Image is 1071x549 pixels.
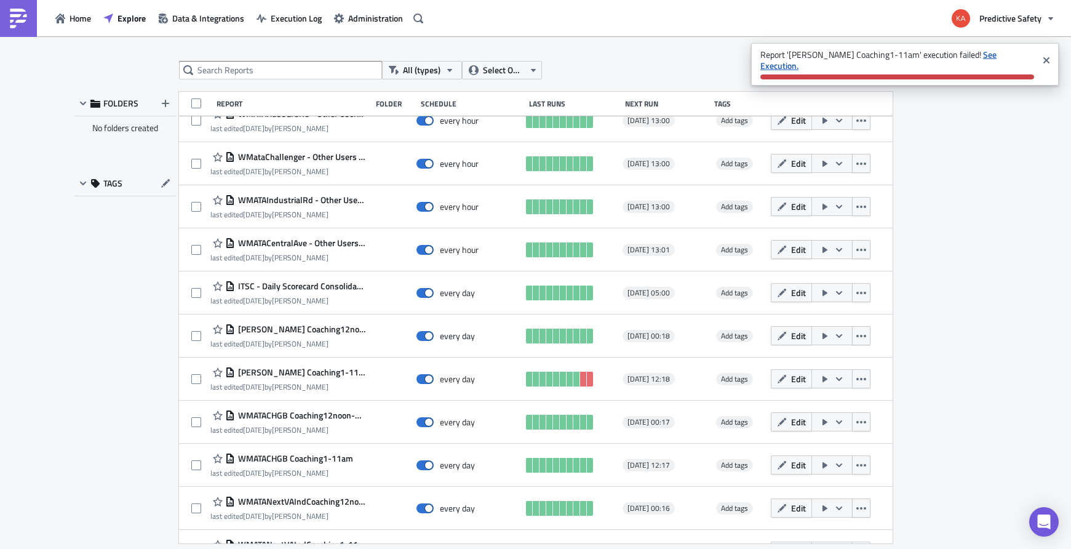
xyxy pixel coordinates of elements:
[721,502,748,514] span: Add tags
[716,244,753,256] span: Add tags
[791,459,806,471] span: Edit
[716,158,753,170] span: Add tags
[210,382,365,391] div: last edited by [PERSON_NAME]
[235,410,365,421] span: WMATACHGB Coaching12noon-12midnight
[210,511,365,521] div: last edited by [PERSON_NAME]
[235,194,365,206] span: WMATAIndustrialRd - Other Users Suspected in Last Hour
[714,99,765,108] div: Tags
[791,329,806,342] span: Edit
[440,115,479,126] div: every hour
[243,252,265,263] time: 2025-06-11T19:17:38Z
[721,287,748,299] span: Add tags
[152,9,250,28] button: Data & Integrations
[791,415,806,428] span: Edit
[103,98,138,109] span: FOLDERS
[721,201,748,212] span: Add tags
[217,99,370,108] div: Report
[440,201,479,212] div: every hour
[243,295,265,307] time: 2025-06-11T18:42:34Z
[721,158,748,169] span: Add tags
[627,116,670,126] span: [DATE] 13:00
[210,210,365,219] div: last edited by [PERSON_NAME]
[210,296,365,305] div: last edited by [PERSON_NAME]
[721,459,748,471] span: Add tags
[627,374,670,384] span: [DATE] 12:18
[210,124,365,133] div: last edited by [PERSON_NAME]
[210,468,353,478] div: last edited by [PERSON_NAME]
[243,338,265,350] time: 2025-06-02T18:15:18Z
[210,425,365,435] div: last edited by [PERSON_NAME]
[716,416,753,428] span: Add tags
[117,12,146,25] span: Explore
[950,8,971,29] img: Avatar
[716,330,753,342] span: Add tags
[235,367,365,378] span: WMATA Hubbard Rd Coaching1-11am
[627,331,670,341] span: [DATE] 00:18
[721,330,748,342] span: Add tags
[243,166,265,177] time: 2025-06-04T20:05:16Z
[243,381,265,393] time: 2025-04-28T21:38:18Z
[403,63,440,77] span: All (types)
[74,116,176,140] div: No folders created
[235,324,365,335] span: WMATA Hubbard Rd Coaching12noon-12midnight
[97,9,152,28] button: Explore
[721,373,748,385] span: Add tags
[791,372,806,385] span: Edit
[210,167,365,176] div: last edited by [PERSON_NAME]
[716,502,753,515] span: Add tags
[791,200,806,213] span: Edit
[771,499,812,518] button: Edit
[627,460,670,470] span: [DATE] 12:17
[271,12,322,25] span: Execution Log
[944,5,1062,32] button: Predictive Safety
[771,326,812,345] button: Edit
[243,209,265,220] time: 2025-06-12T15:06:21Z
[791,157,806,170] span: Edit
[716,459,753,471] span: Add tags
[235,281,365,292] span: ITSC - Daily Scorecard Consolidated
[771,154,812,173] button: Edit
[627,159,670,169] span: [DATE] 13:00
[179,61,382,79] input: Search Reports
[760,48,997,72] a: See Execution.
[243,467,265,479] time: 2025-04-16T17:30:22Z
[771,240,812,259] button: Edit
[250,9,328,28] a: Execution Log
[440,503,475,514] div: every day
[529,99,619,108] div: Last Runs
[791,502,806,515] span: Edit
[771,455,812,475] button: Edit
[627,245,670,255] span: [DATE] 13:01
[9,9,28,28] img: PushMetrics
[235,496,365,507] span: WMATANextVAIndCoaching12noon-12midnight
[771,111,812,130] button: Edit
[49,9,97,28] button: Home
[716,287,753,299] span: Add tags
[483,63,524,77] span: Select Owner
[376,99,414,108] div: Folder
[716,114,753,127] span: Add tags
[627,288,670,298] span: [DATE] 05:00
[440,158,479,169] div: every hour
[172,12,244,25] span: Data & Integrations
[382,61,462,79] button: All (types)
[716,201,753,213] span: Add tags
[721,416,748,428] span: Add tags
[791,286,806,299] span: Edit
[721,244,748,255] span: Add tags
[103,178,122,189] span: TAGS
[440,417,475,428] div: every day
[791,243,806,256] span: Edit
[771,283,812,302] button: Edit
[243,510,265,522] time: 2025-04-15T19:05:33Z
[979,12,1041,25] span: Predictive Safety
[328,9,409,28] button: Administration
[462,61,542,79] button: Select Owner
[243,424,265,436] time: 2025-04-15T19:05:15Z
[1037,46,1056,74] button: Close
[440,460,475,471] div: every day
